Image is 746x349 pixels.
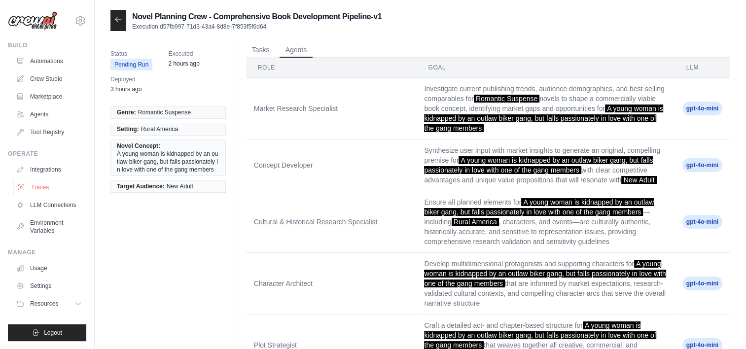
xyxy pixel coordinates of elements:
[246,140,417,191] td: Concept Developer
[8,41,86,49] div: Build
[246,191,417,253] td: Cultural & Historical Research Specialist
[12,296,86,312] button: Resources
[424,198,654,216] span: A young woman is kidnapped by an outlaw biker gang, but falls passionately in love with one of th...
[416,253,674,314] td: Develop multidimensional protagonists and supporting characters for that are informed by market e...
[424,321,656,349] span: A young woman is kidnapped by an outlaw biker gang, but falls passionately in love with one of th...
[110,59,152,70] span: Pending Run
[13,179,87,195] a: Traces
[110,74,142,84] span: Deployed
[141,125,178,133] span: Rural America
[12,260,86,276] a: Usage
[452,218,499,226] span: Rural America
[424,260,666,287] span: A young woman is kidnapped by an outlaw biker gang, but falls passionately in love with one of th...
[12,71,86,87] a: Crew Studio
[117,125,139,133] span: Setting:
[8,324,86,341] button: Logout
[697,302,746,349] iframe: Chat Widget
[424,105,663,132] span: A young woman is kidnapped by an outlaw biker gang, but falls passionately in love with one of th...
[167,182,193,190] span: New Adult
[110,86,142,93] time: September 14, 2025 at 05:23 CDT
[280,43,313,58] button: Agents
[168,49,199,59] span: Executed
[138,108,191,116] span: Romantic Suspense
[117,182,165,190] span: Target Audience:
[416,58,674,78] th: Goal
[168,60,199,67] time: September 14, 2025 at 06:54 CDT
[44,329,62,337] span: Logout
[8,150,86,158] div: Operate
[30,300,58,308] span: Resources
[682,215,722,229] span: gpt-4o-mini
[12,124,86,140] a: Tool Registry
[246,253,417,314] td: Character Architect
[682,277,722,290] span: gpt-4o-mini
[8,248,86,256] div: Manage
[246,58,417,78] th: Role
[132,11,382,23] h2: Novel Planning Crew - Comprehensive Book Development Pipeline-v1
[416,191,674,253] td: Ensure all planned elements for —including , characters, and events—are culturally authentic, his...
[12,215,86,239] a: Environment Variables
[132,23,382,31] p: Execution d57fb997-71d3-43a4-8d8e-7f853f5f6d64
[117,150,219,174] span: A young woman is kidnapped by an outlaw biker gang, but falls passionately in love with one of th...
[246,43,276,58] button: Tasks
[12,53,86,69] a: Automations
[474,95,539,103] span: Romantic Suspense
[12,278,86,294] a: Settings
[117,142,160,150] span: Novel Concept:
[8,11,57,30] img: Logo
[12,162,86,177] a: Integrations
[424,156,653,174] span: A young woman is kidnapped by an outlaw biker gang, but falls passionately in love with one of th...
[416,140,674,191] td: Synthesize user input with market insights to generate an original, compelling premise for with c...
[110,49,152,59] span: Status
[117,108,136,116] span: Genre:
[675,58,730,78] th: LLM
[621,176,656,184] span: New Adult
[12,197,86,213] a: LLM Connections
[12,89,86,105] a: Marketplace
[416,78,674,140] td: Investigate current publishing trends, audience demographics, and best-selling comparables for no...
[682,102,722,115] span: gpt-4o-mini
[12,106,86,122] a: Agents
[682,158,722,172] span: gpt-4o-mini
[246,78,417,140] td: Market Research Specialist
